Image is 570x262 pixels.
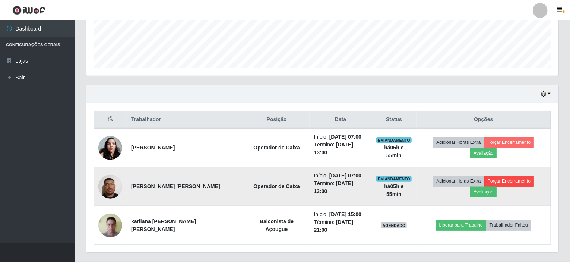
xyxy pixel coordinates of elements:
[131,183,220,189] strong: [PERSON_NAME] [PERSON_NAME]
[484,137,534,148] button: Forçar Encerramento
[253,145,300,151] strong: Operador de Caixa
[314,218,367,234] li: Término:
[470,187,497,197] button: Avaliação
[436,220,486,230] button: Liberar para Trabalho
[329,211,361,217] time: [DATE] 15:00
[376,137,412,143] span: EM ANDAMENTO
[314,180,367,195] li: Término:
[314,133,367,141] li: Início:
[127,111,244,129] th: Trabalhador
[329,173,361,179] time: [DATE] 07:00
[98,171,122,202] img: 1744328731304.jpeg
[433,137,484,148] button: Adicionar Horas Extra
[98,209,122,241] img: 1724425725266.jpeg
[433,176,484,186] button: Adicionar Horas Extra
[484,176,534,186] button: Forçar Encerramento
[98,132,122,164] img: 1714848493564.jpeg
[314,172,367,180] li: Início:
[371,111,416,129] th: Status
[253,183,300,189] strong: Operador de Caixa
[131,145,175,151] strong: [PERSON_NAME]
[314,211,367,218] li: Início:
[417,111,551,129] th: Opções
[384,145,404,158] strong: há 05 h e 55 min
[314,141,367,157] li: Término:
[381,222,407,228] span: AGENDADO
[384,183,404,197] strong: há 05 h e 55 min
[376,176,412,182] span: EM ANDAMENTO
[310,111,372,129] th: Data
[470,148,497,158] button: Avaliação
[12,6,45,15] img: CoreUI Logo
[260,218,294,232] strong: Balconista de Açougue
[131,218,196,232] strong: karliana [PERSON_NAME] [PERSON_NAME]
[486,220,531,230] button: Trabalhador Faltou
[244,111,310,129] th: Posição
[329,134,361,140] time: [DATE] 07:00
